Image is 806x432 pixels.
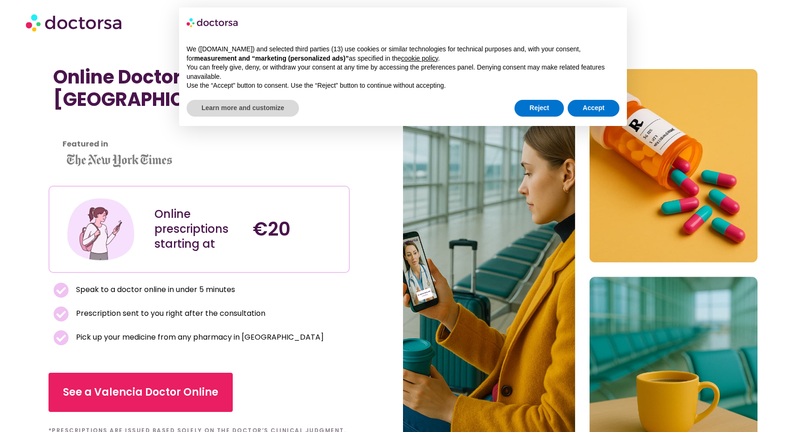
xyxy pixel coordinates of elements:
img: Illustration depicting a young woman in a casual outfit, engaged with her smartphone. She has a p... [65,194,137,265]
span: Prescription sent to you right after the consultation [74,307,265,320]
button: Accept [568,100,619,117]
img: logo [187,15,239,30]
a: See a Valencia Doctor Online [49,373,233,412]
span: Speak to a doctor online in under 5 minutes [74,283,235,296]
iframe: Customer reviews powered by Trustpilot [53,131,345,142]
span: Pick up your medicine from any pharmacy in [GEOGRAPHIC_DATA] [74,331,324,344]
button: Reject [514,100,564,117]
a: cookie policy [401,55,438,62]
button: Learn more and customize [187,100,299,117]
p: We ([DOMAIN_NAME]) and selected third parties (13) use cookies or similar technologies for techni... [187,45,619,63]
h4: €20 [253,218,342,240]
span: See a Valencia Doctor Online [63,385,218,400]
strong: Featured in [63,139,108,149]
p: Use the “Accept” button to consent. Use the “Reject” button to continue without accepting. [187,81,619,91]
p: You can freely give, deny, or withdraw your consent at any time by accessing the preferences pane... [187,63,619,81]
div: Online prescriptions starting at [154,207,243,251]
strong: measurement and “marketing (personalized ads)” [194,55,348,62]
h1: Online Doctor Prescription in [GEOGRAPHIC_DATA] [53,66,345,111]
iframe: Customer reviews powered by Trustpilot [53,120,193,131]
